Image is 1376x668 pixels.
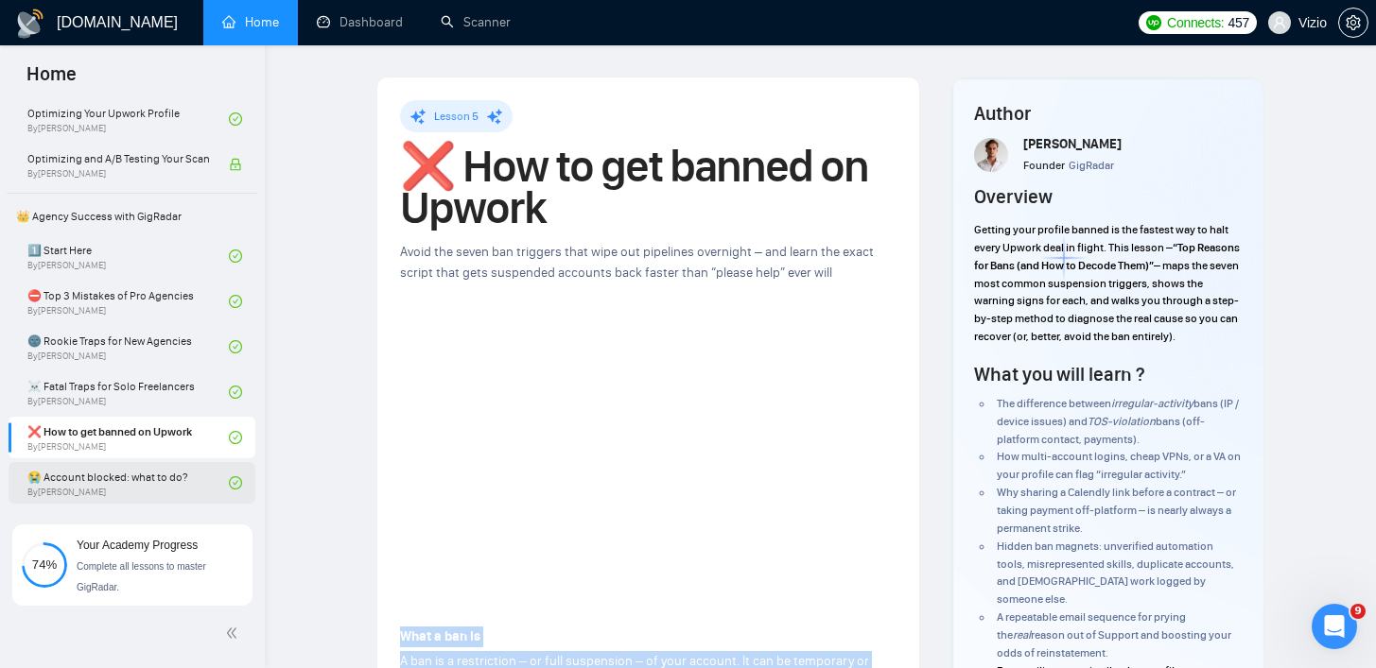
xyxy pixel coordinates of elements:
[317,14,403,30] a: dashboardDashboard
[997,610,1186,642] span: A repeatable email sequence for prying the
[1338,15,1368,30] a: setting
[997,415,1205,446] span: bans (off-platform contact, payments).
[974,361,1144,387] h4: What you will learn ?
[974,241,1240,272] strong: “Top Reasons for Bans (and How to Decode Them)”
[229,112,242,126] span: check-circle
[15,9,45,39] img: logo
[229,158,242,171] span: lock
[229,340,242,353] span: check-circle
[434,110,479,123] span: Lesson 5
[1069,159,1114,172] span: GigRadar
[997,540,1234,607] span: Hidden ban magnets: unverified automation tools, misrepresented skills, duplicate accounts, and [...
[27,371,229,413] a: ☠️ Fatal Traps for Solo FreelancersBy[PERSON_NAME]
[400,628,480,644] strong: What a ban is
[997,397,1239,428] span: bans (IP / device issues) and
[974,138,1008,172] img: Screenshot+at+Jun+18+10-48-53%E2%80%AFPM.png
[27,235,229,277] a: 1️⃣ Start HereBy[PERSON_NAME]
[229,476,242,489] span: check-circle
[400,244,874,281] span: Avoid the seven ban triggers that wipe out pipelines overnight – and learn the exact script that ...
[997,450,1241,481] span: How multi-account logins, cheap VPNs, or a VA on your profile can flag “irregular activity.”
[229,249,242,263] span: check-circle
[1146,15,1161,30] img: upwork-logo.png
[27,168,209,180] span: By [PERSON_NAME]
[974,100,1241,127] h4: Author
[1023,159,1065,172] span: Founder
[27,281,229,322] a: ⛔ Top 3 Mistakes of Pro AgenciesBy[PERSON_NAME]
[27,417,229,458] a: ❌ How to get banned on UpworkBy[PERSON_NAME]
[974,223,1228,254] span: Getting your profile banned is the fastest way to halt every Upwork deal in flight. This lesson –
[1338,8,1368,38] button: setting
[27,98,229,140] a: Optimizing Your Upwork ProfileBy[PERSON_NAME]
[27,326,229,368] a: 🌚 Rookie Traps for New AgenciesBy[PERSON_NAME]
[1088,415,1156,428] em: TOS-violation
[222,14,279,30] a: homeHome
[1312,604,1357,649] iframe: Intercom live chat
[1111,397,1193,410] em: irregular-activity
[1167,12,1224,33] span: Connects:
[1273,16,1286,29] span: user
[997,397,1111,410] span: The difference between
[1013,628,1031,642] em: real
[225,624,244,642] span: double-left
[11,60,92,100] span: Home
[229,385,242,399] span: check-circle
[27,462,229,504] a: 😭 Account blocked: what to do?By[PERSON_NAME]
[27,149,209,168] span: Optimizing and A/B Testing Your Scanner for Better Results
[400,314,897,592] iframe: To enrich screen reader interactions, please activate Accessibility in Grammarly extension settings
[1350,604,1366,619] span: 9
[1339,15,1367,30] span: setting
[229,431,242,444] span: check-circle
[77,561,206,592] span: Complete all lessons to master GigRadar.
[22,558,67,571] span: 74%
[1228,12,1248,33] span: 457
[229,295,242,308] span: check-circle
[997,486,1236,535] span: Why sharing a Calendly link before a contract – or taking payment off-platform – is nearly always...
[400,146,897,229] h1: ❌ How to get banned on Upwork
[974,259,1239,343] span: – maps the seven most common suspension triggers, shows the warning signs for each, and walks you...
[974,183,1053,210] h4: Overview
[9,197,255,235] span: 👑 Agency Success with GigRadar
[441,14,511,30] a: searchScanner
[997,628,1231,659] span: reason out of Support and boosting your odds of reinstatement.
[77,539,198,552] span: Your Academy Progress
[1023,136,1122,152] span: [PERSON_NAME]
